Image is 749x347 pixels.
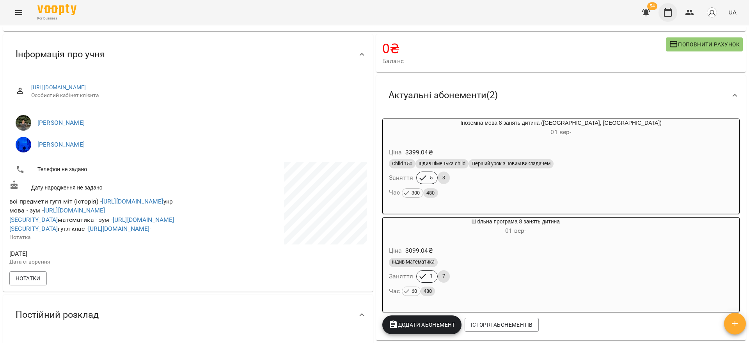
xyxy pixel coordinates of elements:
span: Нотатки [16,274,41,283]
p: 3399.04 ₴ [405,148,433,157]
div: Шкільна програма 8 занять дитина [383,218,649,236]
p: Дата створення [9,258,186,266]
span: UA [728,8,737,16]
div: Постійний розклад [3,295,373,335]
span: Особистий кабінет клієнта [31,92,360,99]
h6: Ціна [389,147,402,158]
a: [PERSON_NAME] [37,141,85,148]
span: Додати Абонемент [389,320,455,329]
div: Дату народження не задано [8,179,188,193]
button: UA [725,5,740,19]
span: Історія абонементів [471,320,532,329]
span: 5 [425,174,437,181]
p: Нотатка [9,234,186,241]
div: Іноземна мова 8 занять дитина ([GEOGRAPHIC_DATA], [GEOGRAPHIC_DATA]) [383,119,739,138]
a: [URL][DOMAIN_NAME] [31,84,86,90]
span: 480 [421,287,435,296]
h6: Час [389,286,435,297]
button: Історія абонементів [465,318,539,332]
span: 480 [423,189,438,197]
img: Петренко Назарій Максимович [16,137,31,152]
span: Баланс [382,57,666,66]
a: [URL][DOMAIN_NAME][SECURITY_DATA] [9,207,105,223]
span: 54 [647,2,657,10]
p: 3099.04 ₴ [405,246,433,255]
a: [PERSON_NAME] [37,119,85,126]
span: [DATE] [9,249,186,258]
div: Інформація про учня [3,34,373,74]
span: Поповнити рахунок [669,40,740,49]
span: 01 вер - [550,128,571,136]
span: 300 [408,189,423,197]
h4: 0 ₴ [382,41,666,57]
button: Нотатки [9,271,47,285]
span: 01 вер - [505,227,526,234]
div: Актуальні абонементи(2) [376,75,746,115]
button: Додати Абонемент [382,315,461,334]
img: Voopty Logo [37,4,76,15]
span: всі предмети гугл міт (історія) - укр мова - зум - математика - зум - гугл-клас - - [9,198,174,233]
h6: Ціна [389,245,402,256]
span: 60 [408,287,420,296]
span: Постійний розклад [16,309,99,321]
span: Child 150 [389,160,415,167]
button: Menu [9,3,28,22]
span: Індив німецька child [415,160,469,167]
span: Актуальні абонементи ( 2 ) [389,89,498,101]
span: індив Математика [389,258,438,266]
span: Перший урок з новим викладачем [469,160,554,167]
h6: Заняття [389,271,413,282]
button: Шкільна програма 8 занять дитина01 вер- Ціна3099.04₴індив МатематикаЗаняття17Час 60480 [383,218,649,306]
a: [URL][DOMAIN_NAME] [88,225,150,232]
a: [URL][DOMAIN_NAME] [102,198,163,205]
li: Телефон не задано [9,162,186,177]
span: 7 [438,273,450,280]
span: 1 [425,273,437,280]
h6: Час [389,187,438,198]
span: For Business [37,16,76,21]
h6: Заняття [389,172,413,183]
img: Півень Руслана Вікторівна [16,115,31,131]
img: avatar_s.png [706,7,717,18]
button: Поповнити рахунок [666,37,743,51]
button: Іноземна мова 8 занять дитина ([GEOGRAPHIC_DATA], [GEOGRAPHIC_DATA])01 вер- Ціна3399.04₴Child 150... [383,119,739,207]
span: Інформація про учня [16,48,105,60]
span: 3 [438,174,450,181]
